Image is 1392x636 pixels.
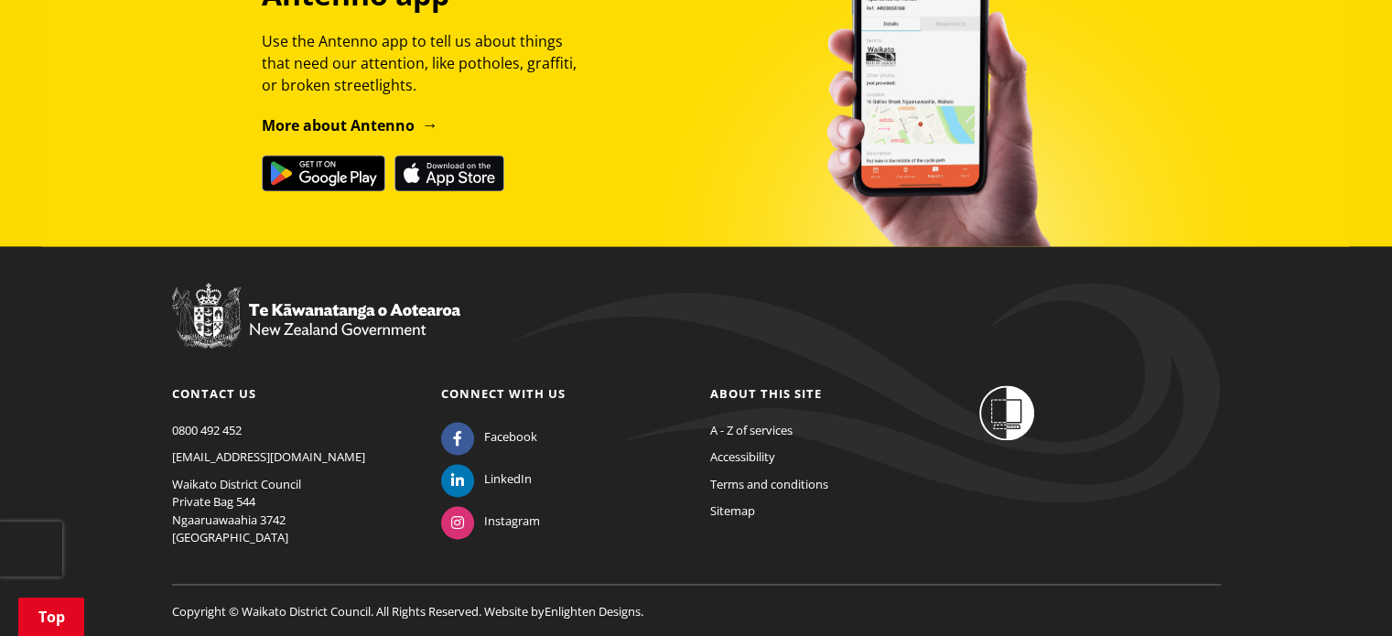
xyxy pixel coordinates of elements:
[545,603,641,620] a: Enlighten Designs
[262,115,438,135] a: More about Antenno
[710,422,793,438] a: A - Z of services
[710,476,828,492] a: Terms and conditions
[172,422,242,438] a: 0800 492 452
[394,155,504,191] img: Download on the App Store
[484,512,540,531] span: Instagram
[710,502,755,519] a: Sitemap
[1308,559,1374,625] iframe: Messenger Launcher
[262,30,593,96] p: Use the Antenno app to tell us about things that need our attention, like potholes, graffiti, or ...
[710,448,775,465] a: Accessibility
[441,512,540,529] a: Instagram
[484,470,532,489] span: LinkedIn
[979,385,1034,440] img: Shielded
[172,325,460,341] a: New Zealand Government
[710,385,822,402] a: About this site
[441,470,532,487] a: LinkedIn
[172,476,414,547] p: Waikato District Council Private Bag 544 Ngaaruawaahia 3742 [GEOGRAPHIC_DATA]
[172,584,1221,621] p: Copyright © Waikato District Council. All Rights Reserved. Website by .
[262,155,385,191] img: Get it on Google Play
[18,598,84,636] a: Top
[441,428,537,445] a: Facebook
[484,428,537,447] span: Facebook
[441,385,566,402] a: Connect with us
[172,283,460,349] img: New Zealand Government
[172,448,365,465] a: [EMAIL_ADDRESS][DOMAIN_NAME]
[172,385,256,402] a: Contact us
